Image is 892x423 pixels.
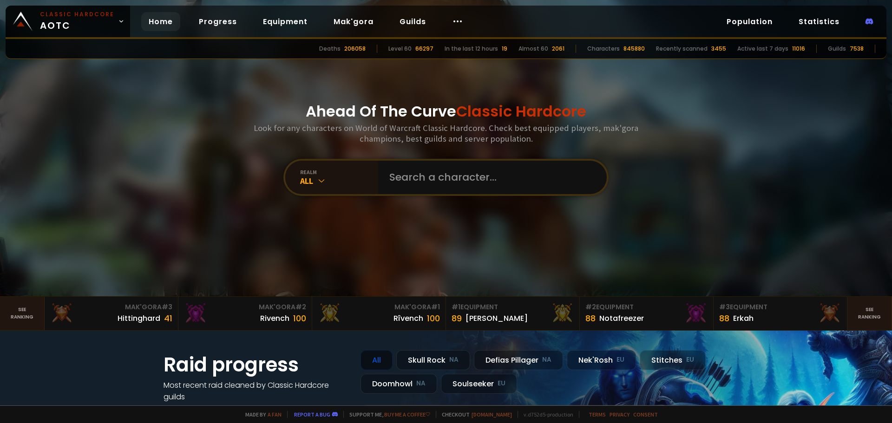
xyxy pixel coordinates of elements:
[319,45,341,53] div: Deaths
[686,355,694,364] small: EU
[40,10,114,19] small: Classic Hardcore
[502,45,507,53] div: 19
[164,379,349,403] h4: Most recent raid cleaned by Classic Hardcore guilds
[184,302,306,312] div: Mak'Gora
[847,297,892,330] a: Seeranking
[312,297,446,330] a: Mak'Gora#1Rîvench100
[441,374,517,394] div: Soulseeker
[719,302,730,312] span: # 3
[498,379,505,388] small: EU
[396,350,470,370] div: Skull Rock
[361,350,393,370] div: All
[260,312,289,324] div: Rivench
[164,350,349,379] h1: Raid progress
[268,411,282,418] a: a fan
[640,350,706,370] div: Stitches
[427,312,440,325] div: 100
[850,45,864,53] div: 7538
[40,10,114,33] span: AOTC
[164,403,224,414] a: See all progress
[162,302,172,312] span: # 3
[294,411,330,418] a: Report a bug
[828,45,846,53] div: Guilds
[415,45,433,53] div: 66297
[599,312,644,324] div: Notafreezer
[240,411,282,418] span: Made by
[711,45,726,53] div: 3455
[617,355,624,364] small: EU
[472,411,512,418] a: [DOMAIN_NAME]
[6,6,130,37] a: Classic HardcoreAOTC
[384,161,596,194] input: Search a character...
[256,12,315,31] a: Equipment
[474,350,563,370] div: Defias Pillager
[633,411,658,418] a: Consent
[466,312,528,324] div: [PERSON_NAME]
[388,45,412,53] div: Level 60
[178,297,312,330] a: Mak'Gora#2Rivench100
[416,379,426,388] small: NA
[50,302,172,312] div: Mak'Gora
[394,312,423,324] div: Rîvench
[580,297,714,330] a: #2Equipment88Notafreezer
[610,411,630,418] a: Privacy
[623,45,645,53] div: 845880
[449,355,459,364] small: NA
[446,297,580,330] a: #1Equipment89[PERSON_NAME]
[141,12,180,31] a: Home
[300,169,378,176] div: realm
[445,45,498,53] div: In the last 12 hours
[585,302,708,312] div: Equipment
[587,45,620,53] div: Characters
[293,312,306,325] div: 100
[306,100,586,123] h1: Ahead Of The Curve
[733,312,754,324] div: Erkah
[343,411,430,418] span: Support me,
[300,176,378,186] div: All
[589,411,606,418] a: Terms
[318,302,440,312] div: Mak'Gora
[452,312,462,325] div: 89
[361,374,437,394] div: Doomhowl
[518,45,548,53] div: Almost 60
[384,411,430,418] a: Buy me a coffee
[452,302,574,312] div: Equipment
[164,312,172,325] div: 41
[191,12,244,31] a: Progress
[552,45,564,53] div: 2061
[719,12,780,31] a: Population
[456,101,586,122] span: Classic Hardcore
[585,302,596,312] span: # 2
[118,312,160,324] div: Hittinghard
[45,297,178,330] a: Mak'Gora#3Hittinghard41
[542,355,551,364] small: NA
[567,350,636,370] div: Nek'Rosh
[585,312,596,325] div: 88
[656,45,708,53] div: Recently scanned
[436,411,512,418] span: Checkout
[431,302,440,312] span: # 1
[452,302,460,312] span: # 1
[792,45,805,53] div: 11016
[295,302,306,312] span: # 2
[719,312,729,325] div: 88
[344,45,366,53] div: 206058
[518,411,573,418] span: v. d752d5 - production
[326,12,381,31] a: Mak'gora
[791,12,847,31] a: Statistics
[250,123,642,144] h3: Look for any characters on World of Warcraft Classic Hardcore. Check best equipped players, mak'g...
[392,12,433,31] a: Guilds
[719,302,841,312] div: Equipment
[737,45,788,53] div: Active last 7 days
[714,297,847,330] a: #3Equipment88Erkah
